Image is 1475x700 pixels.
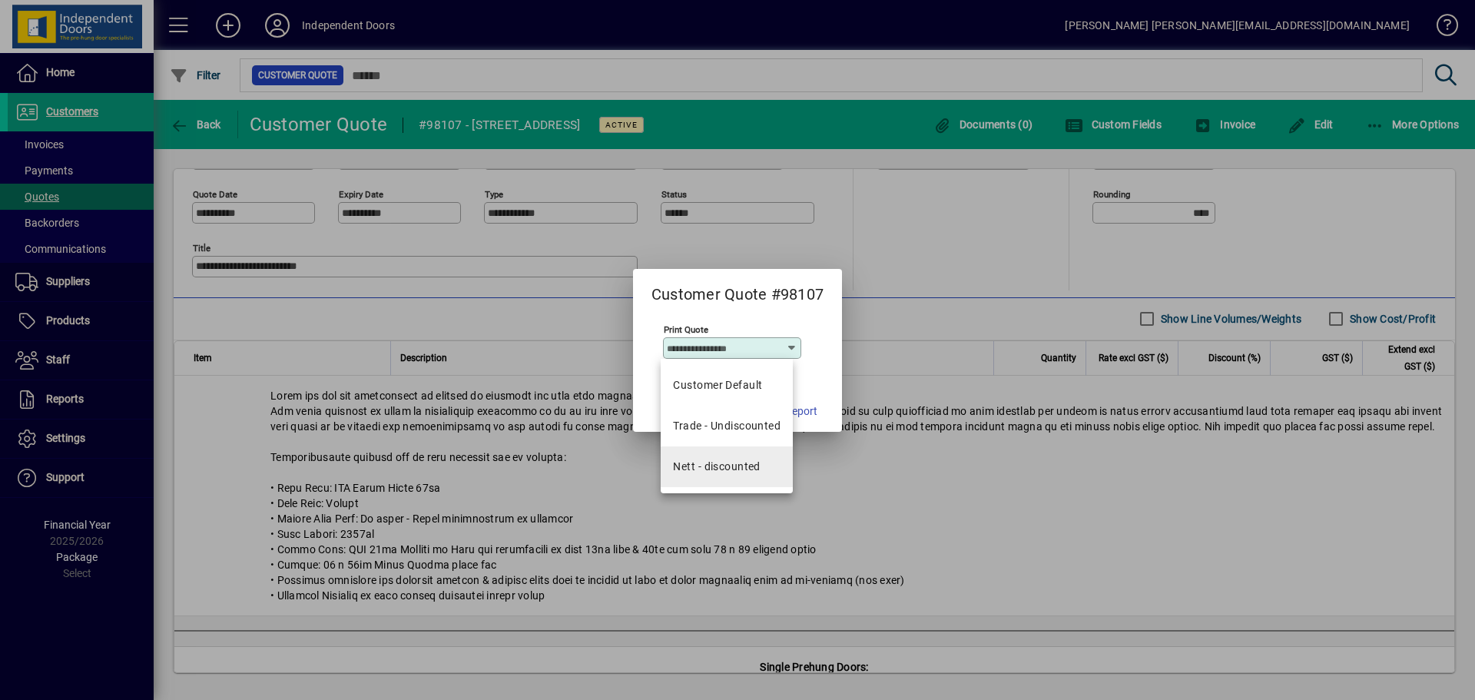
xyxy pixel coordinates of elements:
mat-option: Trade - Undiscounted [661,406,793,446]
span: Customer Default [673,377,762,393]
div: Trade - Undiscounted [673,418,781,434]
mat-option: Nett - discounted [661,446,793,487]
h2: Customer Quote #98107 [633,269,842,307]
mat-label: Print Quote [664,323,708,334]
div: Nett - discounted [673,459,760,475]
